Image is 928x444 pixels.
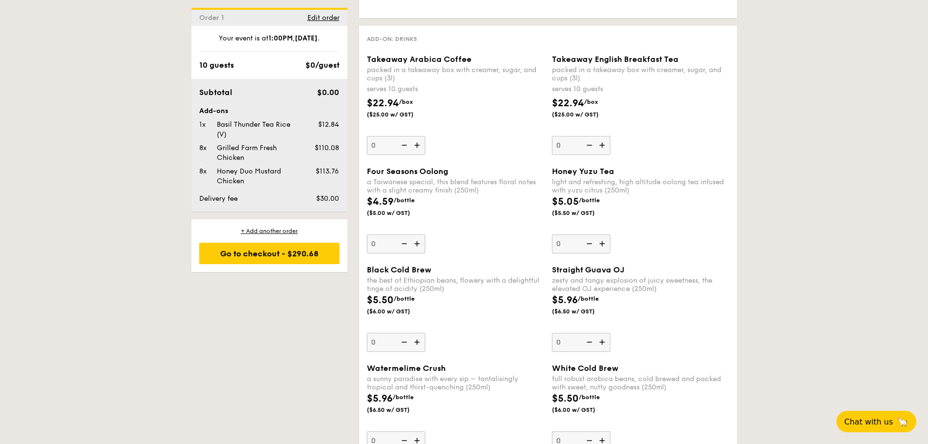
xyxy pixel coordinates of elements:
[581,333,596,351] img: icon-reduce.1d2dbef1.svg
[552,97,584,109] span: $22.94
[367,55,472,64] span: Takeaway Arabica Coffee
[552,333,610,352] input: Straight Guava OJzesty and tangy explosion of juicy sweetness, the elevated OJ experience (250ml)...
[367,333,425,352] input: Black Cold Brewthe best of Ethiopian beans, flowery with a delightful tinge of acidity (250ml)$5....
[316,194,339,203] span: $30.00
[367,111,433,118] span: ($25.00 w/ GST)
[552,178,729,194] div: light and refreshing, high altitude oolong tea infused with yuzu citrus (250ml)
[552,55,679,64] span: Takeaway English Breakfast Tea
[396,136,411,154] img: icon-reduce.1d2dbef1.svg
[367,97,399,109] span: $22.94
[581,234,596,253] img: icon-reduce.1d2dbef1.svg
[199,34,340,52] div: Your event is at , .
[552,364,618,373] span: White Cold Brew
[552,308,618,315] span: ($6.50 w/ GST)
[367,294,394,306] span: $5.50
[367,393,393,405] span: $5.96
[897,416,909,427] span: 🦙
[596,333,610,351] img: icon-add.58712e84.svg
[367,84,544,94] div: serves 10 guests
[552,209,618,217] span: ($5.50 w/ GST)
[199,59,234,71] div: 10 guests
[552,294,578,306] span: $5.96
[552,375,729,391] div: full robust arabica beans, cold brewed and packed with sweet, nutty goodness (250ml)
[213,167,302,186] div: Honey Duo Mustard Chicken
[552,167,614,176] span: Honey Yuzu Tea
[367,364,446,373] span: Watermelime Crush
[836,411,916,432] button: Chat with us🦙
[199,14,228,22] span: Order 1
[367,265,431,274] span: Black Cold Brew
[367,234,425,253] input: Four Seasons Oolonga Taiwanese special, this blend features floral notes with a slight creamy fin...
[552,393,579,405] span: $5.50
[199,243,340,264] div: Go to checkout - $290.68
[411,234,425,253] img: icon-add.58712e84.svg
[199,194,238,203] span: Delivery fee
[195,120,213,130] div: 1x
[578,295,599,302] span: /bottle
[552,84,729,94] div: serves 10 guests
[581,136,596,154] img: icon-reduce.1d2dbef1.svg
[195,143,213,153] div: 8x
[411,136,425,154] img: icon-add.58712e84.svg
[584,98,598,105] span: /box
[199,227,340,235] div: + Add another order
[552,265,625,274] span: Straight Guava OJ
[199,106,340,116] div: Add-ons
[552,136,610,155] input: Takeaway English Breakfast Teapacked in a takeaway box with creamer, sugar, and cups (3l)serves 1...
[199,88,232,97] span: Subtotal
[305,59,340,71] div: $0/guest
[367,136,425,155] input: Takeaway Arabica Coffeepacked in a takeaway box with creamer, sugar, and cups (3l)serves 10 guest...
[844,417,893,426] span: Chat with us
[552,406,618,414] span: ($6.00 w/ GST)
[367,308,433,315] span: ($6.00 w/ GST)
[367,178,544,194] div: a Taiwanese special, this blend features floral notes with a slight creamy finish (250ml)
[213,143,302,163] div: Grilled Farm Fresh Chicken
[318,120,339,129] span: $12.84
[552,196,579,208] span: $5.05
[552,66,729,82] div: packed in a takeaway box with creamer, sugar, and cups (3l)
[268,34,293,42] strong: 1:00PM
[596,136,610,154] img: icon-add.58712e84.svg
[394,295,415,302] span: /bottle
[367,167,448,176] span: Four Seasons Oolong
[295,34,318,42] strong: [DATE]
[307,14,340,22] span: Edit order
[393,394,414,401] span: /bottle
[367,36,417,42] span: Add-on: Drinks
[367,66,544,82] div: packed in a takeaway box with creamer, sugar, and cups (3l)
[367,276,544,293] div: the best of Ethiopian beans, flowery with a delightful tinge of acidity (250ml)
[367,209,433,217] span: ($5.00 w/ GST)
[579,394,600,401] span: /bottle
[579,197,600,204] span: /bottle
[552,276,729,293] div: zesty and tangy explosion of juicy sweetness, the elevated OJ experience (250ml)
[399,98,413,105] span: /box
[552,234,610,253] input: Honey Yuzu Tealight and refreshing, high altitude oolong tea infused with yuzu citrus (250ml)$5.0...
[317,88,339,97] span: $0.00
[195,167,213,176] div: 8x
[367,196,394,208] span: $4.59
[315,144,339,152] span: $110.08
[213,120,302,139] div: Basil Thunder Tea Rice (V)
[396,333,411,351] img: icon-reduce.1d2dbef1.svg
[411,333,425,351] img: icon-add.58712e84.svg
[596,234,610,253] img: icon-add.58712e84.svg
[396,234,411,253] img: icon-reduce.1d2dbef1.svg
[552,111,618,118] span: ($25.00 w/ GST)
[367,406,433,414] span: ($6.50 w/ GST)
[367,375,544,391] div: a sunny paradise with every sip – tantalisingly tropical and thirst-quenching (250ml)
[316,167,339,175] span: $113.76
[394,197,415,204] span: /bottle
